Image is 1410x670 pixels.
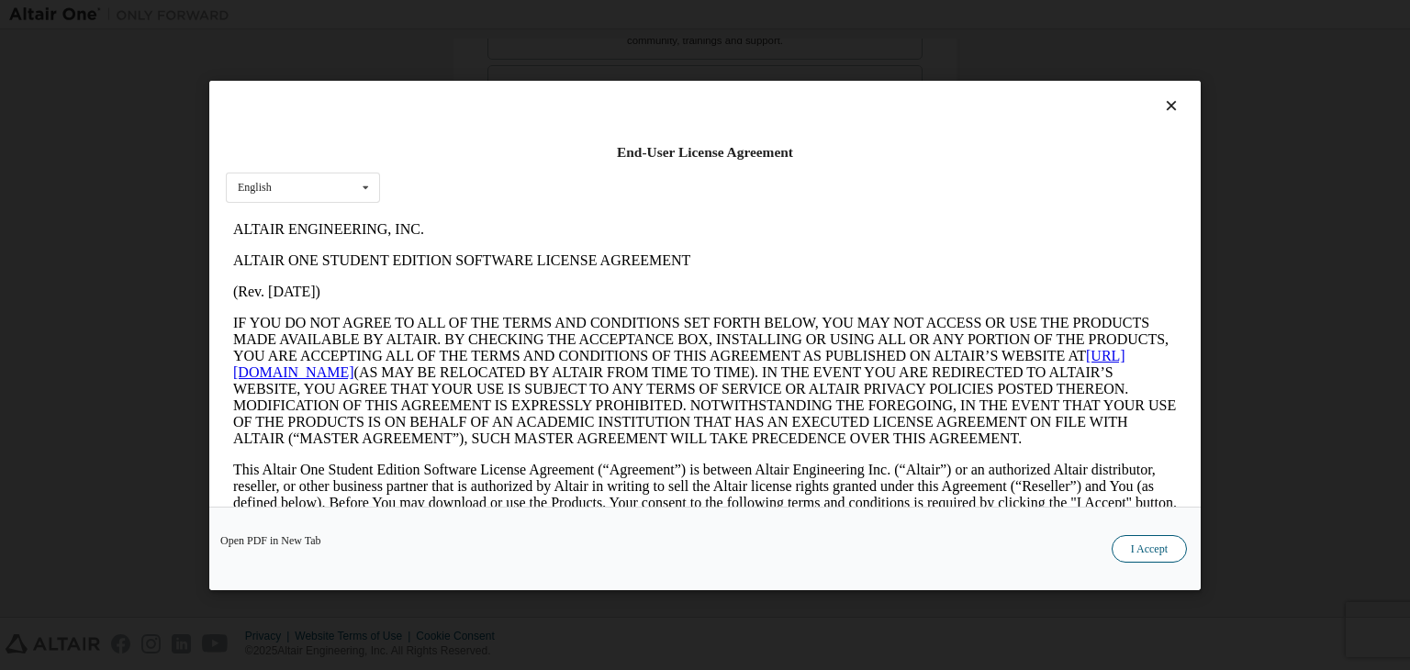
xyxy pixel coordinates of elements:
[7,39,951,55] p: ALTAIR ONE STUDENT EDITION SOFTWARE LICENSE AGREEMENT
[7,7,951,24] p: ALTAIR ENGINEERING, INC.
[220,535,321,546] a: Open PDF in New Tab
[226,143,1184,162] div: End-User License Agreement
[1112,535,1187,563] button: I Accept
[7,248,951,314] p: This Altair One Student Edition Software License Agreement (“Agreement”) is between Altair Engine...
[7,134,900,166] a: [URL][DOMAIN_NAME]
[7,101,951,233] p: IF YOU DO NOT AGREE TO ALL OF THE TERMS AND CONDITIONS SET FORTH BELOW, YOU MAY NOT ACCESS OR USE...
[238,182,272,193] div: English
[7,70,951,86] p: (Rev. [DATE])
